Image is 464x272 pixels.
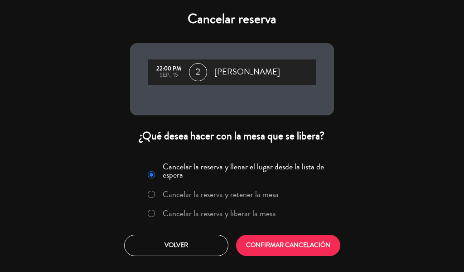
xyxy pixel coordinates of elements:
[163,163,329,179] label: Cancelar la reserva y llenar el lugar desde la lista de espera
[189,63,207,81] span: 2
[153,66,184,72] div: 22:00 PM
[163,209,276,218] label: Cancelar la reserva y liberar la mesa
[130,129,334,143] div: ¿Qué desea hacer con la mesa que se libera?
[214,65,280,79] span: [PERSON_NAME]
[153,72,184,79] div: sep., 15
[163,190,279,198] label: Cancelar la reserva y retener la mesa
[236,235,340,256] button: CONFIRMAR CANCELACIÓN
[124,235,228,256] button: Volver
[130,11,334,27] h4: Cancelar reserva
